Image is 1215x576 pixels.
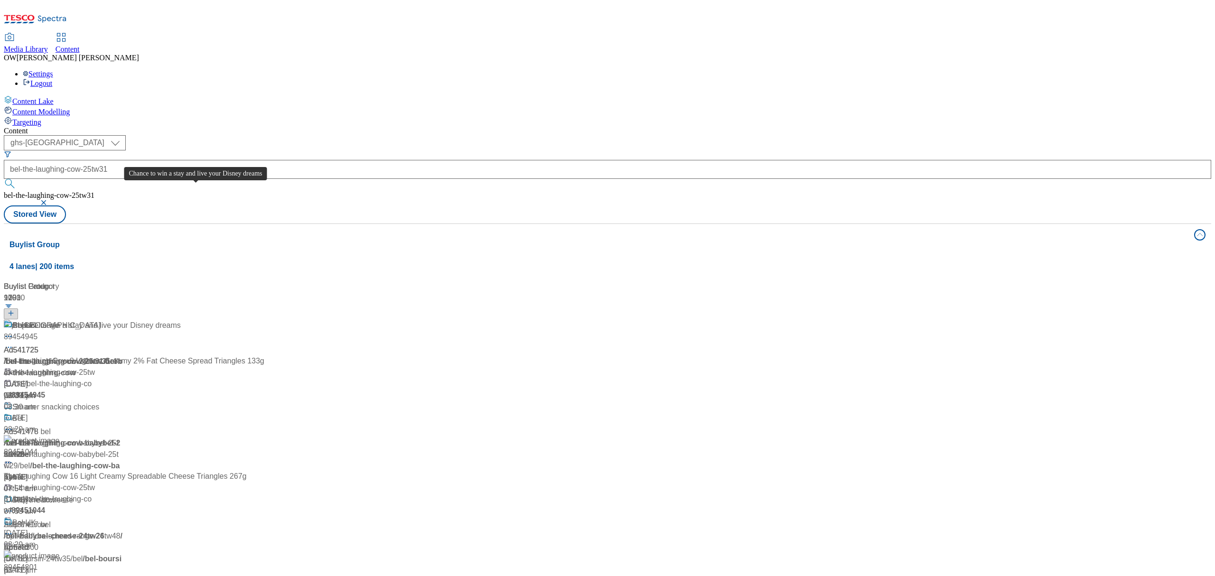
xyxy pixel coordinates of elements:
span: Targeting [12,118,41,126]
div: Bel [12,413,23,424]
span: Media Library [4,45,48,53]
input: Search [4,160,1211,179]
div: Ad538300 [4,542,38,553]
a: Logout [23,79,52,87]
a: Content Modelling [4,106,1211,116]
div: Buylist Category [4,281,122,292]
span: / bel [71,555,83,563]
a: Media Library [4,34,48,54]
span: Content Modelling [12,108,70,116]
div: The Laughing Cow 16 Light Creamy Spreadable Cheese Triangles 267g [4,471,246,482]
div: Bel UK [12,517,36,529]
span: OW [4,54,17,62]
a: Settings [23,70,53,78]
span: / bel-boursin-24tw35 [4,555,71,563]
span: Content Lake [12,97,54,105]
span: / bel-the-laughing-cow-babybel-25tw29 [4,450,119,470]
span: / bel-the-laughing-cow-babybel [4,462,120,481]
div: [DATE] [4,412,264,424]
div: Content [4,127,1211,135]
button: Stored View [4,205,66,223]
span: bel-the-laughing-cow-25tw31 [4,191,94,199]
div: [DATE] [4,390,122,401]
button: Buylist Group4 lanes| 200 items [4,224,1211,277]
span: 4 lanes | 200 items [9,262,74,270]
div: 10000 [4,292,264,304]
h4: Buylist Group [9,239,1188,251]
div: Bel UK [12,320,36,331]
div: 08:29 am [4,424,264,435]
span: [PERSON_NAME] [PERSON_NAME] [17,54,139,62]
div: [DATE] [4,528,264,539]
div: Ad541725 [4,344,38,356]
span: / bel-boursin [4,555,121,574]
span: / bel-the-laughing-cow [4,357,122,377]
a: Content Lake [4,95,1211,106]
div: 08:30 am [4,401,122,413]
div: [DATE] [4,494,122,506]
div: Ad541478 [4,437,38,449]
span: Content [56,45,80,53]
span: / bel-the-laughing-cow-25tw31 [4,357,103,365]
a: Targeting [4,116,1211,127]
div: The Laughing Cow 8 Lightest Creamy 2% Fat Cheese Spread Triangles 133g [4,355,264,367]
div: 1193 [4,292,122,304]
span: / bel [18,462,30,470]
span: / bel [103,357,116,365]
div: Buylist Product [4,281,264,292]
a: Content [56,34,80,54]
svg: Search Filters [4,150,11,158]
div: 07:53 am [4,506,122,517]
div: 08:29 am [4,539,264,550]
